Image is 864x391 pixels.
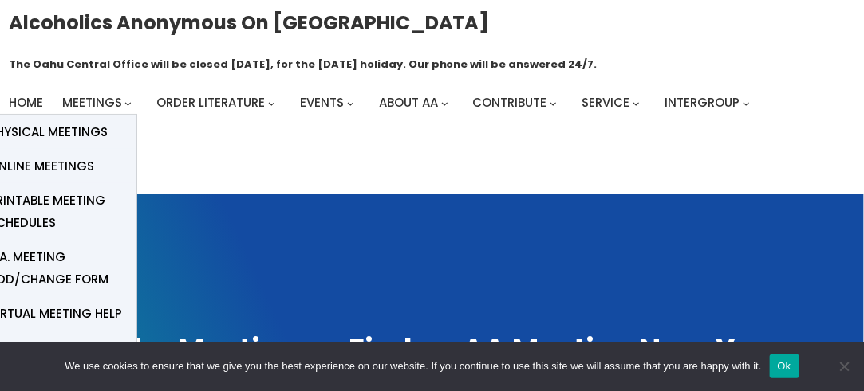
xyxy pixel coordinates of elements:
span: Events [300,94,344,111]
span: No [836,358,852,374]
a: Meetings [62,92,122,114]
a: Contribute [473,92,547,114]
span: Order Literature [156,94,265,111]
a: Events [300,92,344,114]
a: Intergroup [665,92,740,114]
button: Contribute submenu [550,100,557,107]
h1: The Oahu Central Office will be closed [DATE], for the [DATE] holiday. Our phone will be answered... [9,57,598,72]
span: Contribute [473,94,547,111]
span: Meetings [62,94,122,111]
a: About AA [379,92,438,114]
span: Intergroup [665,94,740,111]
button: Intergroup submenu [743,100,750,107]
span: Home [9,94,43,111]
a: Service [582,92,629,114]
span: We use cookies to ensure that we give you the best experience on our website. If you continue to ... [65,358,761,374]
button: Meetings submenu [124,100,132,107]
button: Ok [770,354,799,378]
button: About AA submenu [441,100,448,107]
button: Events submenu [347,100,354,107]
button: Order Literature submenu [268,100,275,107]
span: About AA [379,94,438,111]
nav: Intergroup [9,92,756,114]
button: Service submenu [633,100,640,107]
a: Home [9,92,43,114]
span: Service [582,94,629,111]
h1: Oahu Meetings – Find an AA Meeting Near You [14,331,850,370]
a: Alcoholics Anonymous on [GEOGRAPHIC_DATA] [9,6,490,40]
